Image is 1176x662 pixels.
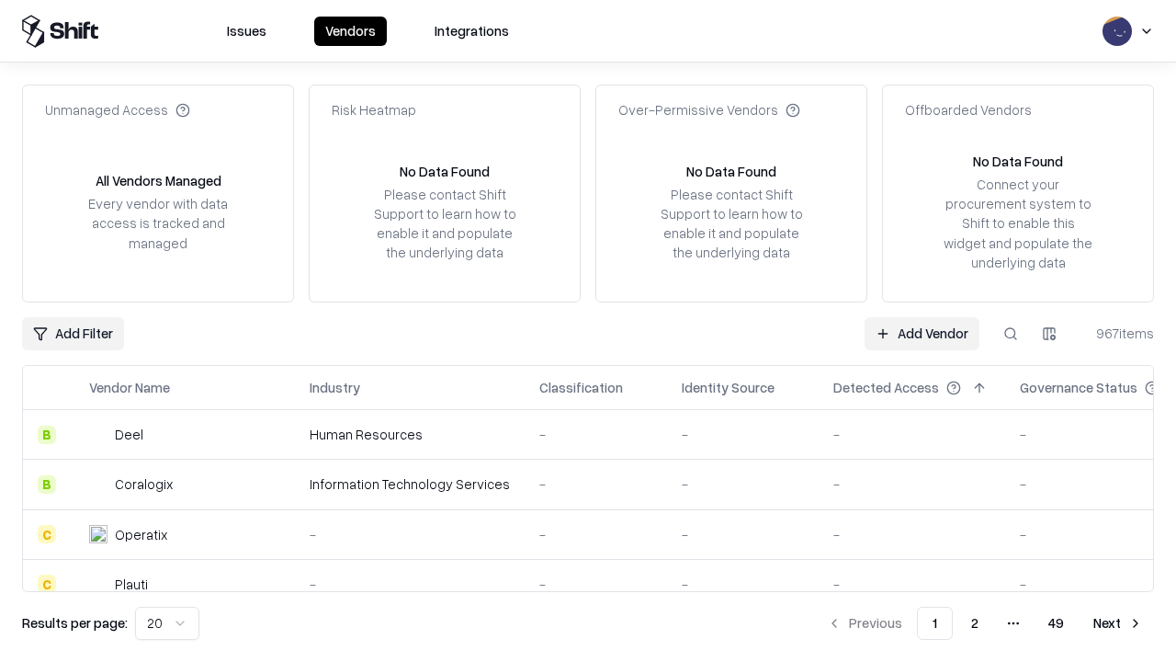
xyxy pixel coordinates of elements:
div: Offboarded Vendors [905,100,1032,120]
div: Classification [539,378,623,397]
div: - [310,575,510,594]
div: Identity Source [682,378,775,397]
div: Please contact Shift Support to learn how to enable it and populate the underlying data [655,185,808,263]
button: 2 [956,607,993,640]
div: - [539,474,652,494]
div: - [539,575,652,594]
div: C [38,575,56,593]
div: - [682,425,804,444]
div: Over-Permissive Vendors [618,100,800,120]
div: - [539,425,652,444]
p: Results per page: [22,613,128,633]
button: Next [1082,607,1154,640]
div: Connect your procurement system to Shift to enable this widget and populate the underlying data [942,175,1094,272]
div: 967 items [1080,324,1154,343]
div: Operatix [115,525,167,544]
div: - [310,525,510,544]
button: Integrations [424,17,520,46]
button: Vendors [314,17,387,46]
img: Coralogix [89,475,107,494]
button: Issues [216,17,277,46]
a: Add Vendor [865,317,979,350]
div: Every vendor with data access is tracked and managed [82,194,234,252]
div: Detected Access [833,378,939,397]
img: Plauti [89,575,107,593]
div: - [833,575,990,594]
div: Plauti [115,575,148,594]
div: B [38,426,56,444]
div: All Vendors Managed [96,171,221,190]
div: No Data Found [686,162,776,181]
div: Please contact Shift Support to learn how to enable it and populate the underlying data [368,185,521,263]
div: - [833,474,990,494]
div: Unmanaged Access [45,100,190,120]
div: - [682,525,804,544]
button: Add Filter [22,317,124,350]
div: - [833,525,990,544]
div: Information Technology Services [310,474,510,494]
div: Human Resources [310,425,510,444]
div: - [682,474,804,494]
div: - [833,425,990,444]
button: 1 [917,607,953,640]
div: - [682,575,804,594]
img: Deel [89,426,107,444]
nav: pagination [816,607,1154,640]
button: 49 [1034,607,1079,640]
div: Risk Heatmap [332,100,416,120]
div: Governance Status [1020,378,1137,397]
div: B [38,475,56,494]
div: C [38,525,56,543]
div: No Data Found [973,152,1063,171]
div: No Data Found [400,162,490,181]
img: Operatix [89,525,107,543]
div: - [539,525,652,544]
div: Deel [115,425,143,444]
div: Coralogix [115,474,173,494]
div: Industry [310,378,360,397]
div: Vendor Name [89,378,170,397]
